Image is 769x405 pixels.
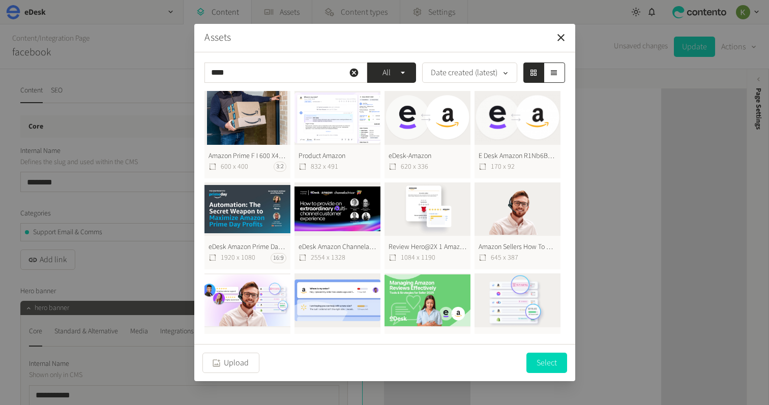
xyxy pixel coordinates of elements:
button: All [367,63,416,83]
button: Select [526,353,567,373]
button: Date created (latest) [422,63,517,83]
button: Assets [204,30,231,45]
button: Upload [202,353,259,373]
span: All [375,67,398,79]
